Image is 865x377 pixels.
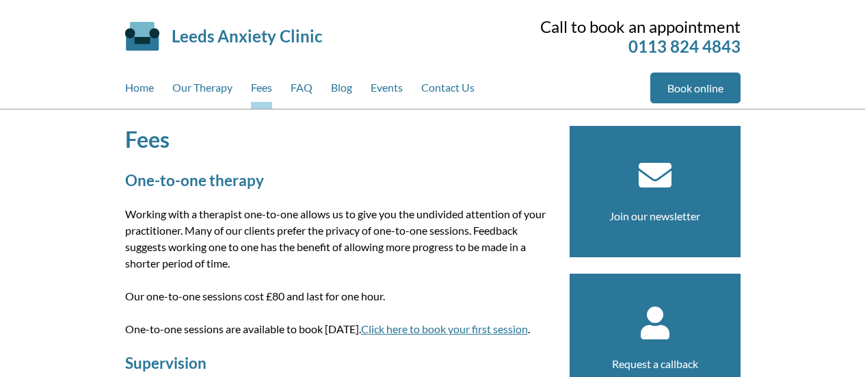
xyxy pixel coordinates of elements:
[125,171,553,190] h2: One-to-one therapy
[125,206,553,272] p: Working with a therapist one-to-one allows us to give you the undivided attention of your practit...
[125,288,553,304] p: Our one-to-one sessions cost £80 and last for one hour.
[628,36,741,56] a: 0113 824 4843
[331,73,352,109] a: Blog
[650,73,741,103] a: Book online
[612,357,698,370] a: Request a callback
[172,73,232,109] a: Our Therapy
[421,73,475,109] a: Contact Us
[371,73,403,109] a: Events
[251,73,272,109] a: Fees
[291,73,312,109] a: FAQ
[361,322,528,335] a: Click here to book your first session
[125,354,553,372] h2: Supervision
[125,73,154,109] a: Home
[125,126,553,153] h1: Fees
[172,26,322,46] a: Leeds Anxiety Clinic
[125,321,553,337] p: One-to-one sessions are available to book [DATE]. .
[609,209,700,222] a: Join our newsletter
